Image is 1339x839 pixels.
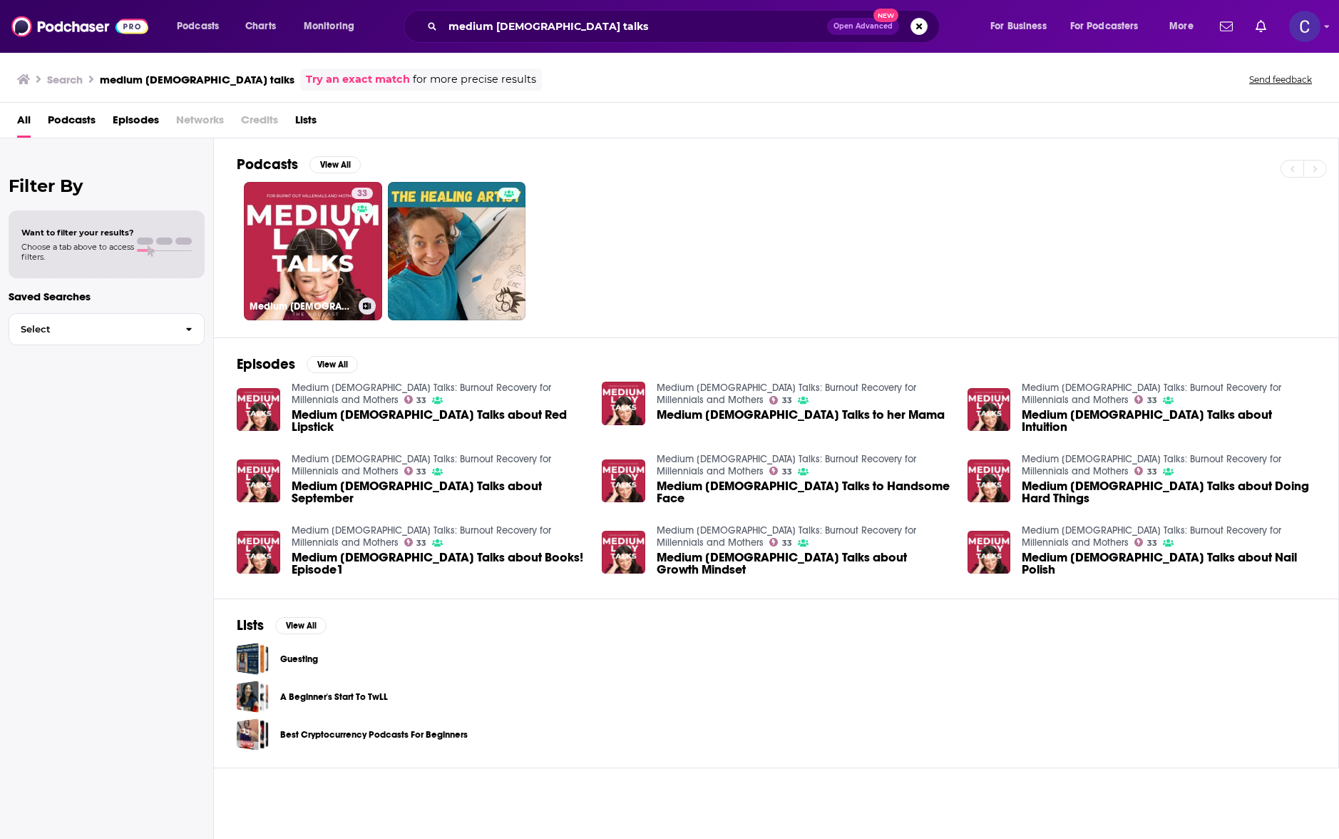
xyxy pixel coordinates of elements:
[237,355,358,373] a: EpisodesView All
[280,689,388,705] a: A Beginner's Start To TwLL
[237,616,264,634] h2: Lists
[292,409,585,433] a: Medium Lady Talks about Red Lipstick
[1022,480,1315,504] a: Medium Lady Talks about Doing Hard Things
[237,156,361,173] a: PodcastsView All
[292,551,585,576] a: Medium Lady Talks about Books! Episode1
[357,187,367,201] span: 33
[292,524,551,549] a: Medium Lady Talks: Burnout Recovery for Millennials and Mothers
[307,356,358,373] button: View All
[9,313,205,345] button: Select
[158,84,240,93] div: Keywords by Traffic
[1022,409,1315,433] a: Medium Lady Talks about Intuition
[236,15,284,38] a: Charts
[23,23,34,34] img: logo_orange.svg
[417,10,953,43] div: Search podcasts, credits, & more...
[9,290,205,303] p: Saved Searches
[1022,480,1315,504] span: Medium [DEMOGRAPHIC_DATA] Talks about Doing Hard Things
[306,71,410,88] a: Try an exact match
[827,18,899,35] button: Open AdvancedNew
[1147,469,1157,475] span: 33
[294,15,373,38] button: open menu
[657,480,950,504] span: Medium [DEMOGRAPHIC_DATA] Talks to Handsome Face
[237,718,269,751] a: Best Cryptocurrency Podcasts For Beginners
[413,71,536,88] span: for more precise results
[292,453,551,477] a: Medium Lady Talks: Burnout Recovery for Millennials and Mothers
[602,531,645,574] a: Medium Lady Talks about Growth Mindset
[657,551,950,576] a: Medium Lady Talks about Growth Mindset
[309,156,361,173] button: View All
[1022,551,1315,576] a: Medium Lady Talks about Nail Polish
[295,108,317,138] a: Lists
[48,108,96,138] a: Podcasts
[404,538,427,546] a: 33
[404,395,427,404] a: 33
[1061,15,1159,38] button: open menu
[250,300,353,312] h3: Medium [DEMOGRAPHIC_DATA] Talks: Burnout Recovery for Millennials and Mothers
[1022,409,1315,433] span: Medium [DEMOGRAPHIC_DATA] Talks about Intuition
[404,467,427,475] a: 33
[1159,15,1211,38] button: open menu
[54,84,128,93] div: Domain Overview
[176,108,224,138] span: Networks
[602,459,645,503] a: Medium Lady Talks to Handsome Face
[23,37,34,49] img: website_grey.svg
[9,325,174,334] span: Select
[990,16,1047,36] span: For Business
[416,540,426,546] span: 33
[416,397,426,404] span: 33
[292,551,585,576] span: Medium [DEMOGRAPHIC_DATA] Talks about Books! Episode1
[968,531,1011,574] img: Medium Lady Talks about Nail Polish
[657,453,916,477] a: Medium Lady Talks: Burnout Recovery for Millennials and Mothers
[1022,551,1315,576] span: Medium [DEMOGRAPHIC_DATA] Talks about Nail Polish
[9,176,205,196] h2: Filter By
[237,681,269,713] span: A Beginner's Start To TwLL
[657,551,950,576] span: Medium [DEMOGRAPHIC_DATA] Talks about Growth Mindset
[1169,16,1194,36] span: More
[657,524,916,549] a: Medium Lady Talks: Burnout Recovery for Millennials and Mothers
[1022,382,1281,406] a: Medium Lady Talks: Burnout Recovery for Millennials and Mothers
[237,388,280,432] img: Medium Lady Talks about Red Lipstick
[1289,11,1320,42] img: User Profile
[769,538,792,546] a: 33
[237,531,280,574] img: Medium Lady Talks about Books! Episode1
[782,469,792,475] span: 33
[769,396,792,405] a: 33
[657,480,950,504] a: Medium Lady Talks to Handsome Face
[11,13,148,40] a: Podchaser - Follow, Share and Rate Podcasts
[237,355,295,373] h2: Episodes
[1250,14,1272,39] a: Show notifications dropdown
[968,459,1011,503] img: Medium Lady Talks about Doing Hard Things
[280,727,468,743] a: Best Cryptocurrency Podcasts For Beginners
[782,397,792,404] span: 33
[245,16,276,36] span: Charts
[657,382,916,406] a: Medium Lady Talks: Burnout Recovery for Millennials and Mothers
[292,480,585,504] a: Medium Lady Talks about September
[1134,538,1157,546] a: 33
[237,643,269,675] a: Guesting
[142,83,153,94] img: tab_keywords_by_traffic_grey.svg
[980,15,1064,38] button: open menu
[443,15,827,38] input: Search podcasts, credits, & more...
[40,23,70,34] div: v 4.0.25
[292,480,585,504] span: Medium [DEMOGRAPHIC_DATA] Talks about September
[1147,397,1157,404] span: 33
[280,651,318,667] a: Guesting
[275,617,327,634] button: View All
[292,409,585,433] span: Medium [DEMOGRAPHIC_DATA] Talks about Red Lipstick
[304,16,354,36] span: Monitoring
[657,409,945,421] a: Medium Lady Talks to her Mama
[237,459,280,503] img: Medium Lady Talks about September
[657,409,945,421] span: Medium [DEMOGRAPHIC_DATA] Talks to her Mama
[1147,540,1157,546] span: 33
[47,73,83,86] h3: Search
[237,616,327,634] a: ListsView All
[968,388,1011,432] a: Medium Lady Talks about Intuition
[1070,16,1139,36] span: For Podcasters
[602,382,645,425] img: Medium Lady Talks to her Mama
